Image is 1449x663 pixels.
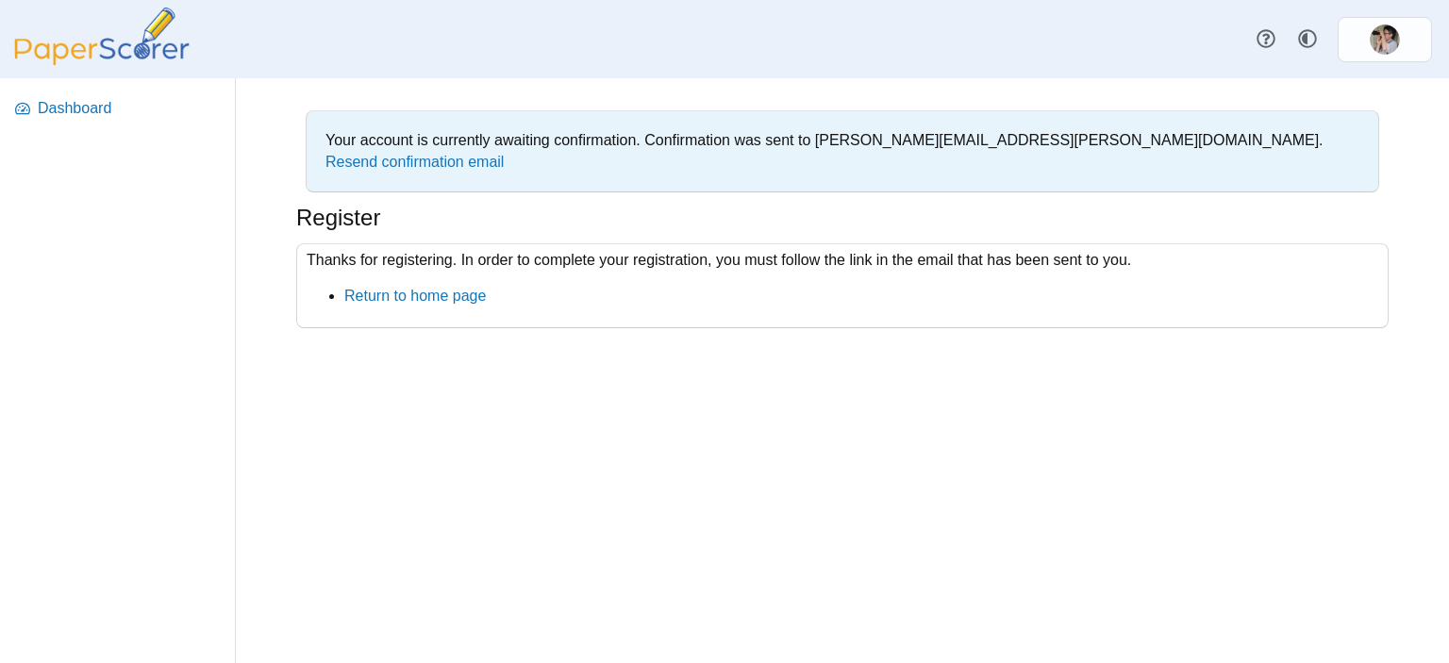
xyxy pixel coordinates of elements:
[8,8,196,65] img: PaperScorer
[8,52,196,68] a: PaperScorer
[38,98,222,119] span: Dashboard
[344,288,486,304] a: Return to home page
[296,202,380,234] h1: Register
[1370,25,1400,55] span: Dennis Lee
[1338,17,1432,62] a: ps.joYeierTtkTQBavD
[8,86,229,131] a: Dashboard
[325,154,504,170] a: Resend confirmation email
[296,243,1389,329] div: Thanks for registering. In order to complete your registration, you must follow the link in the e...
[316,121,1369,182] div: Your account is currently awaiting confirmation. Confirmation was sent to [PERSON_NAME][EMAIL_ADD...
[1370,25,1400,55] img: ps.joYeierTtkTQBavD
